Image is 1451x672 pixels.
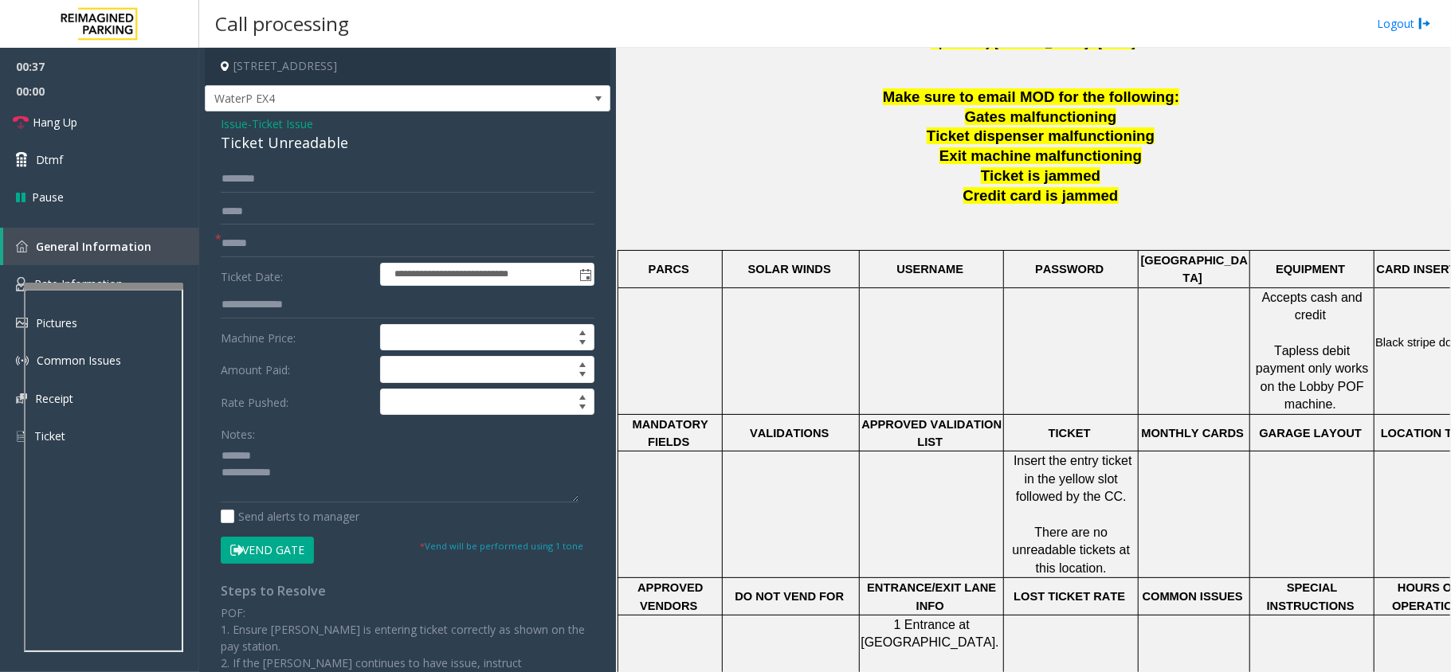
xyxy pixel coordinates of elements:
[1014,454,1135,503] span: Insert the entry ticket in the yellow slot followed by the CC.
[981,167,1100,184] span: Ticket is jammed
[1262,291,1367,322] span: Accepts cash and credit
[221,537,314,564] button: Vend Gate
[221,132,594,154] div: Ticket Unreadable
[1259,427,1362,440] span: GARAGE LAYOUT
[36,239,151,254] span: General Information
[571,325,594,338] span: Increase value
[633,418,712,448] span: MANDATORY FIELDS
[896,263,963,275] span: USERNAME
[571,402,594,415] span: Decrease value
[576,264,594,286] span: Toggle popup
[248,116,313,131] span: -
[33,114,77,131] span: Hang Up
[1141,427,1244,440] span: MONTHLY CARDS
[34,276,123,291] span: Rate Information
[883,88,1179,105] span: Make sure to email MOD for the following:
[16,393,27,404] img: 'icon'
[649,263,689,275] span: PARCS
[750,427,829,440] span: VALIDATIONS
[221,115,248,132] span: Issue
[1267,581,1355,611] span: SPECIAL INSTRUCTIONS
[939,147,1142,164] span: Exit machine malfunctioning
[16,318,28,328] img: 'icon'
[1013,525,1134,575] span: There are no unreadable tickets at this location.
[252,115,313,132] span: Ticket Issue
[1141,254,1248,284] span: [GEOGRAPHIC_DATA]
[207,4,357,43] h3: Call processing
[965,108,1117,125] span: Gates malfunctioning
[867,581,999,611] span: ENTRANCE/EXIT LANE INFO
[217,356,376,383] label: Amount Paid:
[206,86,529,111] span: WaterP EX4
[36,151,63,168] span: Dtmf
[3,228,199,265] a: General Information
[16,277,26,291] img: 'icon'
[1049,427,1091,440] span: TICKET
[217,389,376,416] label: Rate Pushed:
[32,189,64,205] span: Pause
[571,338,594,350] span: Decrease value
[931,37,1135,49] b: Updated by [PERSON_NAME] - [DATE]
[1014,590,1125,603] span: LOST TICKET RATE
[217,263,376,287] label: Ticket Date:
[221,420,255,443] label: Notes:
[571,369,594,382] span: Decrease value
[420,540,583,552] small: Vend will be performed using 1 tone
[861,418,1005,448] span: APPROVED VALIDATION LIST
[16,240,28,252] img: 'icon'
[735,590,844,603] span: DO NOT VEND FOR
[1377,15,1431,32] a: Logout
[16,429,26,443] img: 'icon'
[571,357,594,369] span: Increase value
[963,187,1119,204] span: Credit card is jammed
[1276,263,1345,275] span: EQUIPMENT
[748,263,831,275] span: SOLAR WINDS
[637,581,706,611] span: APPROVED VENDORS
[927,127,1155,144] span: Ticket dispenser malfunctioning
[1418,15,1431,32] img: logout
[1143,590,1243,603] span: COMMON ISSUES
[217,324,376,351] label: Machine Price:
[205,48,610,85] h4: [STREET_ADDRESS]
[221,508,359,525] label: Send alerts to manager
[861,618,998,649] span: 1 Entrance at [GEOGRAPHIC_DATA].
[1035,263,1104,275] span: PASSWORD
[571,389,594,402] span: Increase value
[1256,344,1372,411] span: Tapless debit payment only works on the Lobby POF machine.
[221,584,594,599] h4: Steps to Resolve
[16,354,29,367] img: 'icon'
